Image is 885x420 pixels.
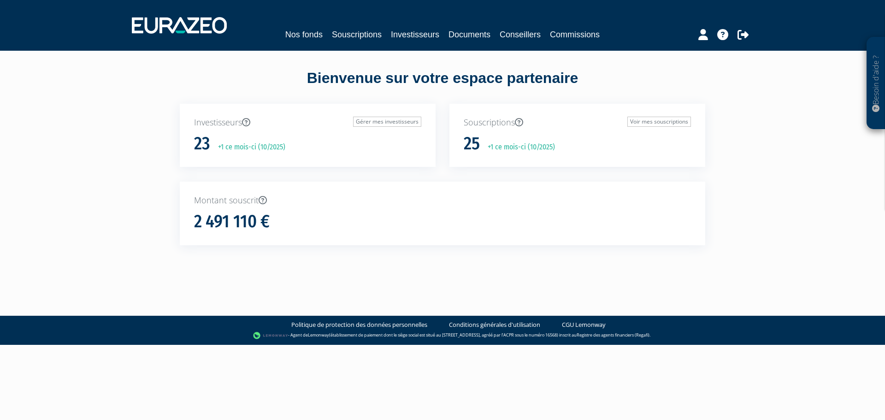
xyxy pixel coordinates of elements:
[464,117,691,129] p: Souscriptions
[173,68,712,104] div: Bienvenue sur votre espace partenaire
[308,332,329,338] a: Lemonway
[9,331,876,340] div: - Agent de (établissement de paiement dont le siège social est situé au [STREET_ADDRESS], agréé p...
[871,42,881,125] p: Besoin d'aide ?
[194,212,270,231] h1: 2 491 110 €
[253,331,289,340] img: logo-lemonway.png
[132,17,227,34] img: 1732889491-logotype_eurazeo_blanc_rvb.png
[194,195,691,207] p: Montant souscrit
[291,320,427,329] a: Politique de protection des données personnelles
[449,320,540,329] a: Conditions générales d'utilisation
[562,320,606,329] a: CGU Lemonway
[577,332,649,338] a: Registre des agents financiers (Regafi)
[448,28,490,41] a: Documents
[481,142,555,153] p: +1 ce mois-ci (10/2025)
[194,134,210,154] h1: 23
[194,117,421,129] p: Investisseurs
[391,28,439,41] a: Investisseurs
[285,28,323,41] a: Nos fonds
[212,142,285,153] p: +1 ce mois-ci (10/2025)
[500,28,541,41] a: Conseillers
[550,28,600,41] a: Commissions
[332,28,382,41] a: Souscriptions
[627,117,691,127] a: Voir mes souscriptions
[353,117,421,127] a: Gérer mes investisseurs
[464,134,480,154] h1: 25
